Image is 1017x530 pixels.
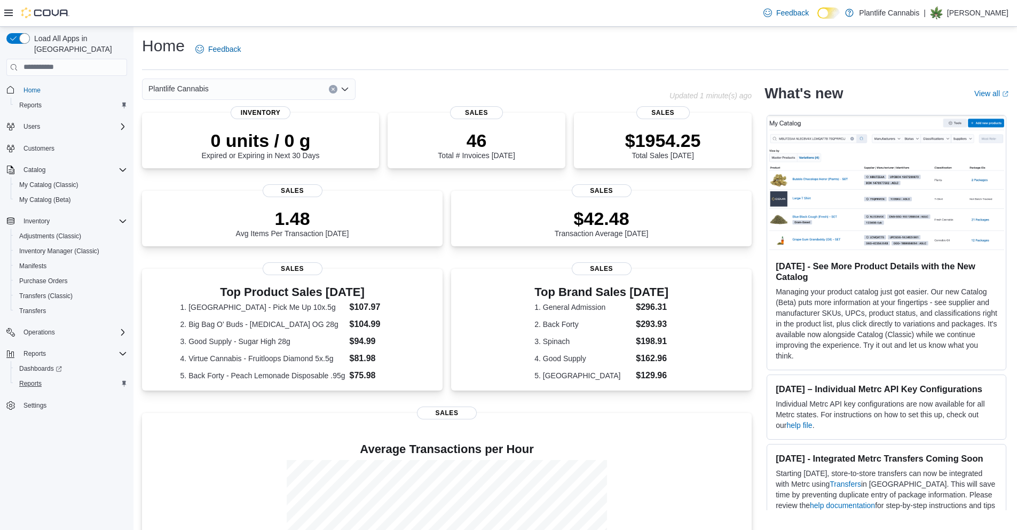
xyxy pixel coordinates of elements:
[19,307,46,315] span: Transfers
[341,85,349,93] button: Open list of options
[19,364,62,373] span: Dashboards
[817,7,840,19] input: Dark Mode
[19,326,127,339] span: Operations
[15,230,127,243] span: Adjustments (Classic)
[11,274,131,289] button: Purchase Orders
[810,501,875,510] a: help documentation
[15,245,127,258] span: Inventory Manager (Classic)
[30,33,127,54] span: Load All Apps in [GEOGRAPHIC_DATA]
[636,352,668,365] dd: $162.96
[11,303,131,318] button: Transfers
[438,130,515,151] p: 46
[180,370,345,381] dt: 5. Back Forty - Peach Lemonade Disposable .95g
[11,229,131,244] button: Adjustments (Classic)
[15,99,46,112] a: Reports
[636,301,668,314] dd: $296.31
[350,369,405,382] dd: $75.98
[15,245,104,258] a: Inventory Manager (Classic)
[15,275,127,287] span: Purchase Orders
[759,2,813,24] a: Feedback
[19,326,59,339] button: Operations
[23,401,46,410] span: Settings
[21,7,69,18] img: Cova
[776,261,997,282] h3: [DATE] - See More Product Details with the New Catalog
[11,376,131,391] button: Reports
[15,377,46,390] a: Reports
[2,162,131,177] button: Catalog
[636,369,668,382] dd: $129.96
[776,384,997,394] h3: [DATE] – Individual Metrc API Key Configurations
[350,352,405,365] dd: $81.98
[450,106,503,119] span: Sales
[2,214,131,229] button: Inventory
[19,247,99,255] span: Inventory Manager (Classic)
[263,262,322,275] span: Sales
[208,44,241,54] span: Feedback
[859,6,919,19] p: Plantlife Cannabis
[180,353,345,364] dt: 4. Virtue Cannabis - Fruitloops Diamond 5x.5g
[930,6,943,19] div: Jesse Thurston
[23,349,46,358] span: Reports
[625,130,701,151] p: $1954.25
[625,130,701,160] div: Total Sales [DATE]
[19,277,68,285] span: Purchase Orders
[534,370,632,381] dt: 5. [GEOGRAPHIC_DATA]
[350,301,405,314] dd: $107.97
[572,184,632,197] span: Sales
[15,275,72,287] a: Purchase Orders
[555,208,649,238] div: Transaction Average [DATE]
[636,106,690,119] span: Sales
[15,99,127,112] span: Reports
[764,85,843,102] h2: What's new
[830,480,861,488] a: Transfers
[11,98,131,113] button: Reports
[263,184,322,197] span: Sales
[180,286,405,299] h3: Top Product Sales [DATE]
[19,379,42,388] span: Reports
[15,193,75,206] a: My Catalog (Beta)
[151,443,743,456] h4: Average Transactions per Hour
[236,208,349,238] div: Avg Items Per Transaction [DATE]
[19,101,42,110] span: Reports
[23,86,41,95] span: Home
[142,35,185,57] h1: Home
[776,468,997,521] p: Starting [DATE], store-to-store transfers can now be integrated with Metrc using in [GEOGRAPHIC_D...
[19,399,127,412] span: Settings
[572,262,632,275] span: Sales
[11,289,131,303] button: Transfers (Classic)
[19,163,127,176] span: Catalog
[231,106,290,119] span: Inventory
[2,119,131,134] button: Users
[2,82,131,98] button: Home
[11,259,131,274] button: Manifests
[786,421,812,430] a: help file
[669,91,752,100] p: Updated 1 minute(s) ago
[1002,91,1008,97] svg: External link
[180,302,345,313] dt: 1. [GEOGRAPHIC_DATA] - Pick Me Up 10x.5g
[19,215,54,228] button: Inventory
[15,377,127,390] span: Reports
[438,130,515,160] div: Total # Invoices [DATE]
[19,142,59,155] a: Customers
[202,130,320,151] p: 0 units / 0 g
[11,192,131,207] button: My Catalog (Beta)
[534,319,632,330] dt: 2. Back Forty
[19,120,44,133] button: Users
[19,232,81,240] span: Adjustments (Classic)
[19,163,50,176] button: Catalog
[15,290,77,302] a: Transfers (Classic)
[534,302,632,313] dt: 1. General Admission
[19,83,127,97] span: Home
[19,262,46,270] span: Manifests
[947,6,1008,19] p: [PERSON_NAME]
[15,305,50,317] a: Transfers
[534,353,632,364] dt: 4. Good Supply
[776,7,809,18] span: Feedback
[19,347,50,360] button: Reports
[15,230,85,243] a: Adjustments (Classic)
[2,141,131,156] button: Customers
[23,166,45,174] span: Catalog
[15,178,127,191] span: My Catalog (Classic)
[19,215,127,228] span: Inventory
[202,130,320,160] div: Expired or Expiring in Next 30 Days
